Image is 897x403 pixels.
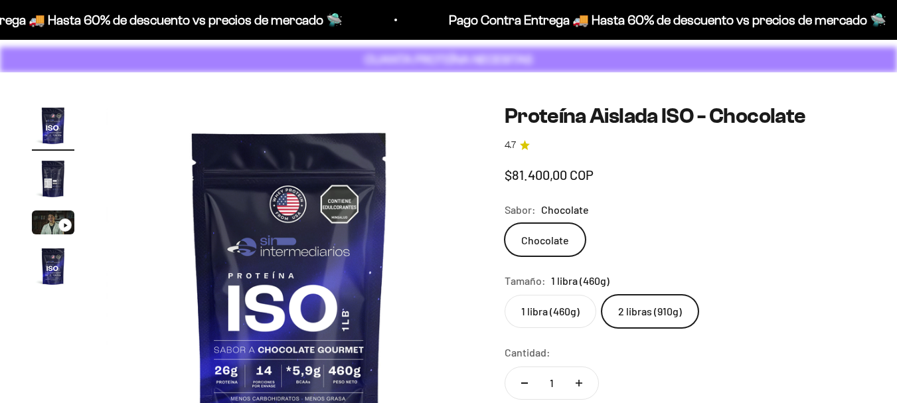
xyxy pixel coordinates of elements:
button: Ir al artículo 3 [32,210,74,238]
legend: Sabor: [505,201,536,218]
label: Cantidad: [505,344,550,361]
span: 4.7 [505,138,516,153]
img: Proteína Aislada ISO - Chocolate [32,104,74,147]
button: Ir al artículo 1 [32,104,74,151]
span: Chocolate [541,201,589,218]
sale-price: $81.400,00 COP [505,164,594,185]
img: Proteína Aislada ISO - Chocolate [32,157,74,200]
a: 4.74.7 de 5.0 estrellas [505,138,865,153]
button: Ir al artículo 2 [32,157,74,204]
img: Proteína Aislada ISO - Chocolate [32,245,74,287]
strong: CUANTA PROTEÍNA NECESITAS [365,52,532,66]
h1: Proteína Aislada ISO - Chocolate [505,104,865,127]
p: Pago Contra Entrega 🚚 Hasta 60% de descuento vs precios de mercado 🛸 [440,9,878,31]
button: Ir al artículo 4 [32,245,74,291]
button: Aumentar cantidad [560,367,598,399]
span: 1 libra (460g) [551,272,610,289]
legend: Tamaño: [505,272,546,289]
button: Reducir cantidad [505,367,544,399]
